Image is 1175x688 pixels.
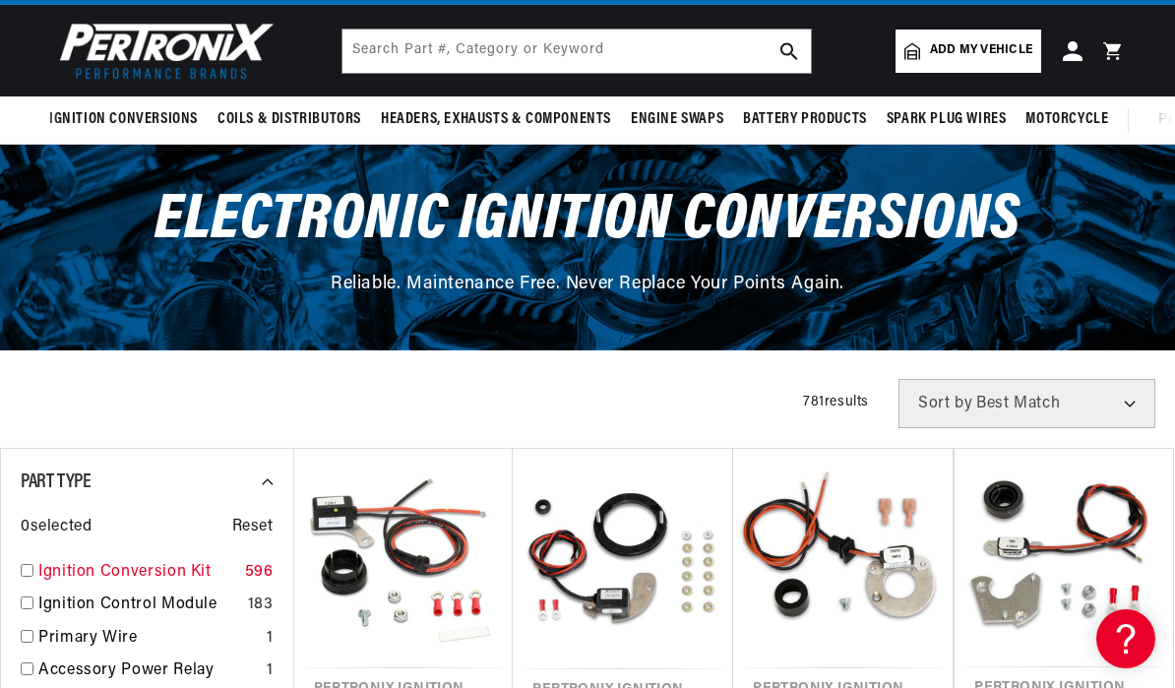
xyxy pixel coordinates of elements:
span: Add my vehicle [930,41,1032,60]
a: Ignition Conversion Kit [38,560,237,586]
span: Headers, Exhausts & Components [381,109,611,130]
div: 596 [245,560,274,586]
summary: Coils & Distributors [208,96,371,143]
span: Spark Plug Wires [887,109,1007,130]
span: Coils & Distributors [217,109,361,130]
span: Battery Products [743,109,867,130]
button: search button [768,30,811,73]
div: 1 [267,626,274,652]
span: Reset [232,515,274,540]
span: Ignition Conversions [49,109,198,130]
span: Sort by [918,396,972,411]
summary: Spark Plug Wires [877,96,1017,143]
summary: Headers, Exhausts & Components [371,96,621,143]
summary: Motorcycle [1016,96,1118,143]
a: Add my vehicle [896,30,1041,73]
a: Primary Wire [38,626,259,652]
summary: Battery Products [733,96,877,143]
a: Accessory Power Relay [38,658,259,684]
div: 1 [267,658,274,684]
select: Sort by [898,379,1155,428]
span: Engine Swaps [631,109,723,130]
span: 781 results [803,395,869,409]
input: Search Part #, Category or Keyword [342,30,811,73]
span: 0 selected [21,515,92,540]
span: Electronic Ignition Conversions [155,189,1020,253]
span: Part Type [21,472,91,492]
span: Motorcycle [1025,109,1108,130]
div: 183 [248,593,274,618]
summary: Engine Swaps [621,96,733,143]
summary: Ignition Conversions [49,96,208,143]
span: Reliable. Maintenance Free. Never Replace Your Points Again. [331,276,844,293]
a: Ignition Control Module [38,593,240,618]
img: Pertronix [49,17,276,85]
